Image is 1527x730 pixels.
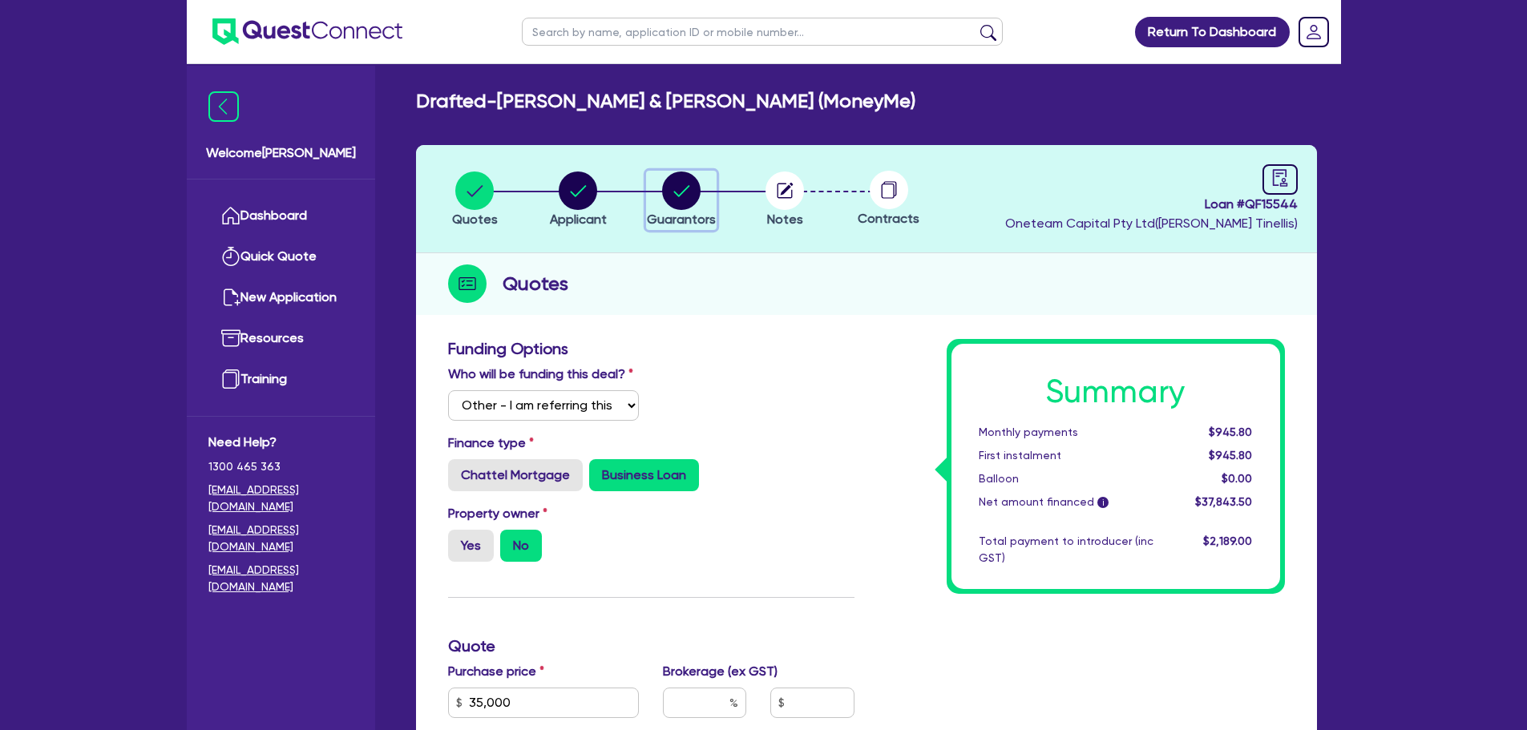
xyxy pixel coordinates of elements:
[1005,195,1298,214] span: Loan # QF15544
[208,196,353,236] a: Dashboard
[1203,534,1252,547] span: $2,189.00
[1135,17,1290,47] a: Return To Dashboard
[646,171,717,230] button: Guarantors
[522,18,1003,46] input: Search by name, application ID or mobile number...
[967,494,1165,510] div: Net amount financed
[208,91,239,122] img: icon-menu-close
[221,369,240,389] img: training
[208,458,353,475] span: 1300 465 363
[208,433,353,452] span: Need Help?
[663,662,778,681] label: Brokerage (ex GST)
[1005,216,1298,231] span: Oneteam Capital Pty Ltd ( [PERSON_NAME] Tinellis )
[452,212,498,227] span: Quotes
[448,339,854,358] h3: Funding Options
[765,171,805,230] button: Notes
[979,373,1253,411] h1: Summary
[208,318,353,359] a: Resources
[208,522,353,555] a: [EMAIL_ADDRESS][DOMAIN_NAME]
[1097,497,1109,508] span: i
[221,329,240,348] img: resources
[208,236,353,277] a: Quick Quote
[858,211,919,226] span: Contracts
[1222,472,1252,485] span: $0.00
[448,504,547,523] label: Property owner
[416,90,915,113] h2: Drafted - [PERSON_NAME] & [PERSON_NAME] (MoneyMe)
[967,470,1165,487] div: Balloon
[647,212,716,227] span: Guarantors
[208,482,353,515] a: [EMAIL_ADDRESS][DOMAIN_NAME]
[967,424,1165,441] div: Monthly payments
[212,18,402,45] img: quest-connect-logo-blue
[500,530,542,562] label: No
[208,562,353,595] a: [EMAIL_ADDRESS][DOMAIN_NAME]
[549,171,608,230] button: Applicant
[550,212,607,227] span: Applicant
[221,288,240,307] img: new-application
[503,269,568,298] h2: Quotes
[1271,169,1289,187] span: audit
[448,662,544,681] label: Purchase price
[451,171,499,230] button: Quotes
[967,533,1165,567] div: Total payment to introducer (inc GST)
[221,247,240,266] img: quick-quote
[208,277,353,318] a: New Application
[448,636,854,655] h3: Quote
[1195,495,1252,508] span: $37,843.50
[448,365,633,384] label: Who will be funding this deal?
[448,434,534,453] label: Finance type
[1293,11,1335,53] a: Dropdown toggle
[1209,449,1252,462] span: $945.80
[1209,425,1252,438] span: $945.80
[448,264,487,303] img: step-icon
[206,143,356,163] span: Welcome [PERSON_NAME]
[208,359,353,400] a: Training
[448,530,494,562] label: Yes
[448,459,583,491] label: Chattel Mortgage
[967,447,1165,464] div: First instalment
[767,212,803,227] span: Notes
[589,459,699,491] label: Business Loan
